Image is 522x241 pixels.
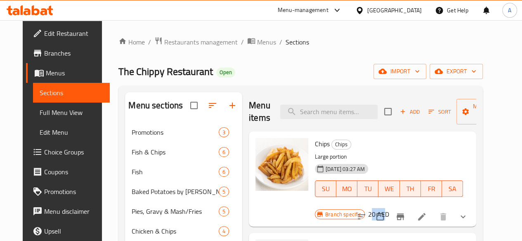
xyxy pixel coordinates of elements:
[164,37,238,47] span: Restaurants management
[44,147,103,157] span: Choice Groups
[44,28,103,38] span: Edit Restaurant
[241,37,244,47] li: /
[390,207,410,227] button: Branch-specific-item
[417,212,427,222] a: Edit menu item
[132,147,219,157] span: Fish & Chips
[367,6,422,15] div: [GEOGRAPHIC_DATA]
[33,103,110,122] a: Full Menu View
[357,180,378,197] button: TU
[382,183,396,195] span: WE
[128,99,183,112] h2: Menu sections
[280,105,378,119] input: search
[426,105,453,118] button: Sort
[118,62,213,81] span: The Chippy Restaurant
[219,187,229,197] div: items
[247,37,276,47] a: Menus
[397,105,423,118] button: Add
[118,37,145,47] a: Home
[442,180,463,197] button: SA
[278,5,328,15] div: Menu-management
[26,201,110,221] a: Menu disclaimer
[185,97,203,114] span: Select all sections
[219,188,229,196] span: 5
[125,182,242,201] div: Baked Potatoes by [PERSON_NAME]5
[286,37,309,47] span: Sections
[216,68,235,77] div: Open
[26,162,110,182] a: Coupons
[26,142,110,162] a: Choice Groups
[378,180,399,197] button: WE
[399,107,421,117] span: Add
[26,43,110,63] a: Branches
[379,103,397,120] span: Select section
[424,183,439,195] span: FR
[132,167,219,177] span: Fish
[26,23,110,43] a: Edit Restaurant
[322,165,368,173] span: [DATE] 03:27 AM
[26,221,110,241] a: Upsell
[132,187,219,197] div: Baked Potatoes by Spud Murphys
[255,138,308,191] img: Chips
[40,108,103,117] span: Full Menu View
[315,138,330,150] span: Chips
[403,183,418,195] span: TH
[125,142,242,162] div: Fish & Chips6
[222,96,242,115] button: Add section
[279,37,282,47] li: /
[26,182,110,201] a: Promotions
[397,105,423,118] span: Add item
[46,68,103,78] span: Menus
[331,140,351,150] div: Chips
[361,183,375,195] span: TU
[445,183,460,195] span: SA
[132,206,219,216] span: Pies, Gravy & Mash/Fries
[118,37,483,47] nav: breadcrumb
[380,66,420,77] span: import
[249,99,270,124] h2: Menu items
[456,99,512,124] button: Manage items
[219,129,229,136] span: 3
[428,107,451,117] span: Sort
[125,162,242,182] div: Fish6
[44,48,103,58] span: Branches
[322,211,364,218] span: Branch specific
[219,168,229,176] span: 6
[352,207,371,227] button: sort-choices
[132,127,219,137] span: Promotions
[219,226,229,236] div: items
[371,208,389,225] span: Select to update
[421,180,442,197] button: FR
[315,152,463,162] p: Large portion
[219,148,229,156] span: 6
[132,226,219,236] span: Chicken & Chips
[40,88,103,98] span: Sections
[44,187,103,197] span: Promotions
[219,206,229,216] div: items
[125,122,242,142] div: Promotions3
[436,66,476,77] span: export
[125,221,242,241] div: Chicken & Chips4
[433,207,453,227] button: delete
[319,183,333,195] span: SU
[44,167,103,177] span: Coupons
[154,37,238,47] a: Restaurants management
[132,187,219,197] span: Baked Potatoes by [PERSON_NAME]
[458,212,468,222] svg: Show Choices
[219,147,229,157] div: items
[148,37,151,47] li: /
[463,101,505,122] span: Manage items
[508,6,511,15] span: A
[257,37,276,47] span: Menus
[400,180,421,197] button: TH
[453,207,473,227] button: show more
[203,96,222,115] span: Sort sections
[219,127,229,137] div: items
[219,208,229,215] span: 5
[44,226,103,236] span: Upsell
[40,127,103,137] span: Edit Menu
